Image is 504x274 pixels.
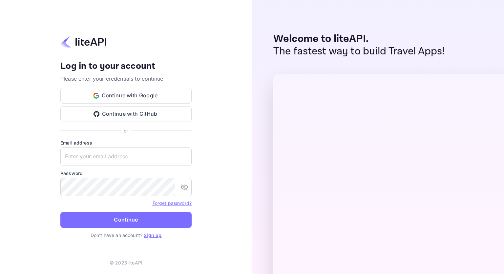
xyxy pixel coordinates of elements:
p: Don't have an account? [60,232,192,239]
a: Sign up [144,232,161,238]
p: Welcome to liteAPI. [273,33,445,45]
img: liteapi [60,35,106,48]
h4: Log in to your account [60,61,192,72]
label: Email address [60,139,192,146]
p: © 2025 liteAPI [110,259,142,266]
p: or [124,127,128,134]
p: Please enter your credentials to continue [60,75,192,83]
p: The fastest way to build Travel Apps! [273,45,445,58]
button: Continue [60,212,192,228]
label: Password [60,170,192,177]
button: Continue with GitHub [60,106,192,122]
a: Forget password? [153,200,192,206]
button: Continue with Google [60,88,192,104]
input: Enter your email address [60,147,192,166]
a: Forget password? [153,200,192,206]
button: toggle password visibility [178,181,191,194]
